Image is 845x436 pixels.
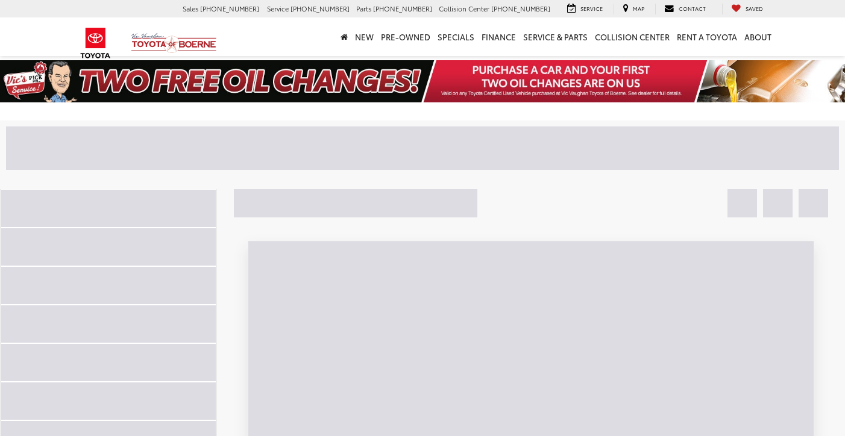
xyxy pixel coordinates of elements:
span: [PHONE_NUMBER] [291,4,350,13]
a: Rent a Toyota [673,17,741,56]
span: [PHONE_NUMBER] [200,4,259,13]
img: Vic Vaughan Toyota of Boerne [131,33,217,54]
span: [PHONE_NUMBER] [373,4,432,13]
span: Service [267,4,289,13]
a: Collision Center [591,17,673,56]
span: Collision Center [439,4,489,13]
a: My Saved Vehicles [722,4,772,14]
a: Contact [655,4,715,14]
span: Contact [679,4,706,12]
span: [PHONE_NUMBER] [491,4,550,13]
a: Service [558,4,612,14]
a: Finance [478,17,520,56]
img: Toyota [73,23,118,63]
a: Map [614,4,653,14]
span: Saved [746,4,763,12]
a: Home [337,17,351,56]
span: Sales [183,4,198,13]
a: New [351,17,377,56]
a: About [741,17,775,56]
a: Service & Parts: Opens in a new tab [520,17,591,56]
a: Specials [434,17,478,56]
span: Parts [356,4,371,13]
a: Pre-Owned [377,17,434,56]
span: Service [580,4,603,12]
span: Map [633,4,644,12]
